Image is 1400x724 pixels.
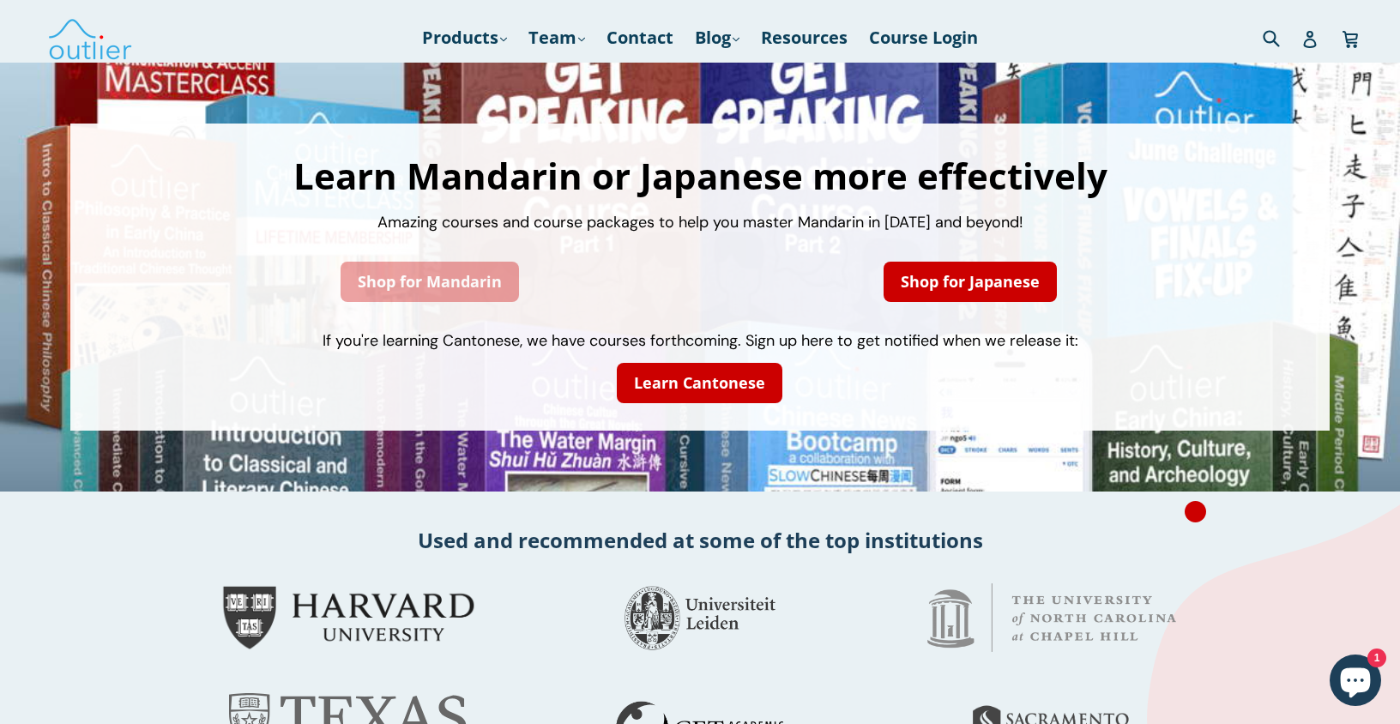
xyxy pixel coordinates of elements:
[520,22,594,53] a: Team
[413,22,516,53] a: Products
[377,212,1023,232] span: Amazing courses and course packages to help you master Mandarin in [DATE] and beyond!
[860,22,987,53] a: Course Login
[87,158,1313,194] h1: Learn Mandarin or Japanese more effectively
[323,330,1078,351] span: If you're learning Cantonese, we have courses forthcoming. Sign up here to get notified when we r...
[598,22,682,53] a: Contact
[1258,20,1306,55] input: Search
[617,363,782,403] a: Learn Cantonese
[47,13,133,63] img: Outlier Linguistics
[341,262,519,302] a: Shop for Mandarin
[752,22,856,53] a: Resources
[1325,655,1386,710] inbox-online-store-chat: Shopify online store chat
[686,22,748,53] a: Blog
[884,262,1057,302] a: Shop for Japanese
